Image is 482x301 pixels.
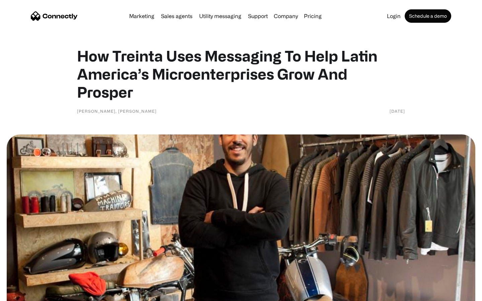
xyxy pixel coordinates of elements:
a: Utility messaging [196,13,244,19]
div: Company [274,11,298,21]
a: Support [245,13,270,19]
a: Pricing [301,13,324,19]
div: [PERSON_NAME], [PERSON_NAME] [77,108,157,114]
a: Login [384,13,403,19]
aside: Language selected: English [7,289,40,299]
a: Sales agents [158,13,195,19]
ul: Language list [13,289,40,299]
a: Schedule a demo [405,9,451,23]
a: Marketing [127,13,157,19]
div: [DATE] [390,108,405,114]
h1: How Treinta Uses Messaging To Help Latin America’s Microenterprises Grow And Prosper [77,47,405,101]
